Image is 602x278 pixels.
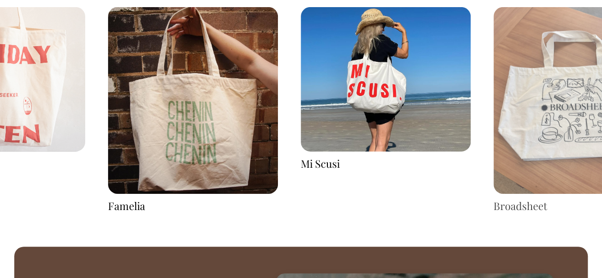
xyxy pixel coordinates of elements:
[108,7,278,194] img: Famelia
[301,7,471,151] img: Mi Scusi
[301,156,471,171] div: Mi Scusi
[108,199,278,213] div: Famelia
